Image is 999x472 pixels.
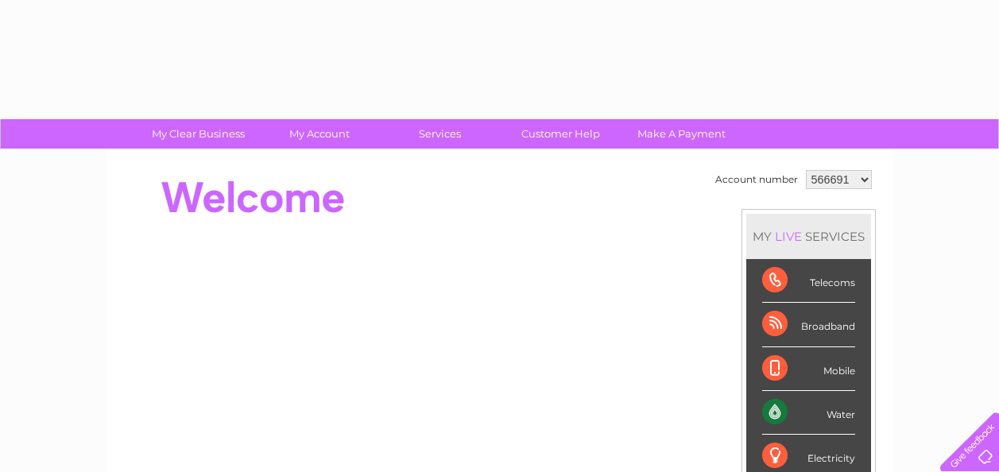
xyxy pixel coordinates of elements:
div: Telecoms [762,259,855,303]
a: My Clear Business [133,119,264,149]
a: Customer Help [495,119,626,149]
td: Account number [711,166,802,193]
a: My Account [254,119,385,149]
a: Services [374,119,505,149]
div: Broadband [762,303,855,346]
div: Water [762,391,855,435]
div: LIVE [772,229,805,244]
div: MY SERVICES [746,214,871,259]
div: Mobile [762,347,855,391]
a: Make A Payment [616,119,747,149]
